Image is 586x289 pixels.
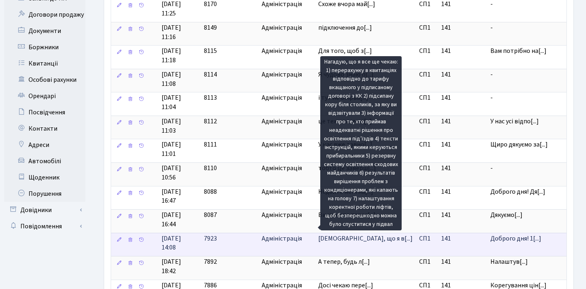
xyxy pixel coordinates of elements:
[262,46,312,56] span: Адміністрація
[490,46,547,55] span: Вам потрібно на[...]
[4,120,85,137] a: Контакти
[204,46,217,55] span: 8115
[441,210,451,219] span: 141
[441,257,451,266] span: 141
[262,140,312,149] span: Адміністрація
[262,210,312,220] span: Адміністрація
[204,164,217,173] span: 8110
[4,72,85,88] a: Особові рахунки
[4,7,85,23] a: Договори продажу
[204,234,217,243] span: 7923
[490,70,563,79] span: -
[204,140,217,149] span: 8111
[490,140,548,149] span: Щиро дякуємо за[...]
[419,234,435,243] span: СП1
[262,93,312,103] span: Адміністрація
[441,117,451,126] span: 141
[162,70,197,89] span: [DATE] 11:08
[4,137,85,153] a: Адреси
[204,117,217,126] span: 8112
[419,93,435,103] span: СП1
[262,187,312,197] span: Адміністрація
[419,187,435,197] span: СП1
[4,202,85,218] a: Довідники
[490,117,539,126] span: У нас усі відпо[...]
[262,117,312,126] span: Адміністрація
[4,88,85,104] a: Орендарі
[262,257,312,267] span: Адміністрація
[419,140,435,149] span: СП1
[204,70,217,79] span: 8114
[320,56,402,230] div: Нагадую, що я все ще чекаю: 1) перерахунку в квитанціях відповідно до тарифу вкащаного у підписан...
[262,23,312,33] span: Адміністрація
[318,46,372,55] span: Для того, щоб з[...]
[162,117,197,136] span: [DATE] 11:03
[490,93,563,103] span: -
[441,70,451,79] span: 141
[4,55,85,72] a: Квитанції
[162,46,197,65] span: [DATE] 11:18
[490,210,523,219] span: Дякуємо[...]
[318,23,372,32] span: підключення до[...]
[4,153,85,169] a: Автомобілі
[162,210,197,229] span: [DATE] 16:44
[162,93,197,112] span: [DATE] 11:04
[318,257,370,266] span: А тепер, будь л[...]
[4,104,85,120] a: Посвідчення
[419,257,435,267] span: СП1
[441,187,451,196] span: 141
[441,140,451,149] span: 141
[162,164,197,182] span: [DATE] 10:56
[4,39,85,55] a: Боржники
[490,23,563,33] span: -
[162,23,197,42] span: [DATE] 11:16
[419,46,435,56] span: СП1
[204,257,217,266] span: 7892
[419,117,435,126] span: СП1
[4,23,85,39] a: Документи
[419,210,435,220] span: СП1
[204,93,217,102] span: 8113
[204,23,217,32] span: 8149
[4,169,85,186] a: Щоденник
[4,186,85,202] a: Порушення
[441,234,451,243] span: 141
[318,234,413,243] span: [DEMOGRAPHIC_DATA], що я в[...]
[490,164,563,173] span: -
[490,187,545,196] span: Доброго дня! Дя[...]
[441,93,451,102] span: 141
[262,164,312,173] span: Адміністрація
[162,234,197,253] span: [DATE] 14:08
[441,164,451,173] span: 141
[162,140,197,159] span: [DATE] 11:01
[162,187,197,206] span: [DATE] 16:47
[262,234,312,243] span: Адміністрація
[419,23,435,33] span: СП1
[262,70,312,79] span: Адміністрація
[4,218,85,234] a: Повідомлення
[490,234,541,243] span: Доброго дня! 1[...]
[441,46,451,55] span: 141
[419,70,435,79] span: СП1
[490,257,528,266] span: Налаштув[...]
[419,164,435,173] span: СП1
[162,257,197,276] span: [DATE] 18:42
[204,187,217,196] span: 8088
[204,210,217,219] span: 8087
[441,23,451,32] span: 141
